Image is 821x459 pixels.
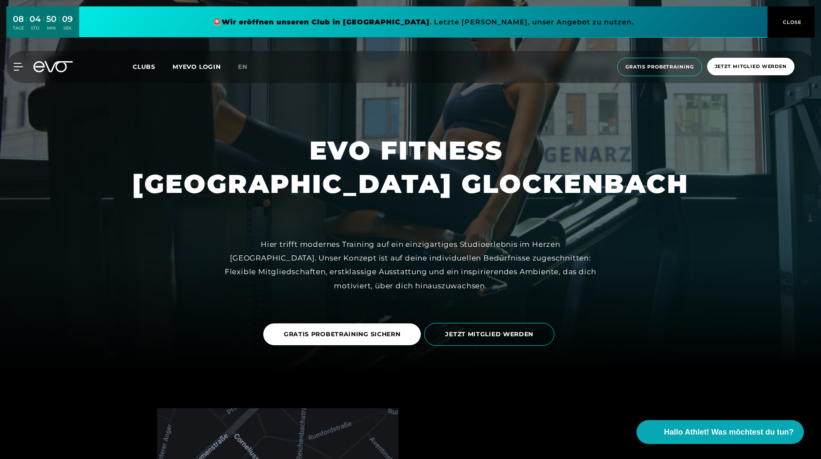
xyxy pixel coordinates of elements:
a: Clubs [133,62,173,71]
span: JETZT MITGLIED WERDEN [445,330,533,339]
div: 08 [13,13,24,25]
div: STD [30,25,41,31]
span: en [238,63,247,71]
button: CLOSE [767,6,815,38]
div: MIN [46,25,57,31]
span: Hallo Athlet! Was möchtest du tun? [664,426,794,438]
span: GRATIS PROBETRAINING SICHERN [284,330,401,339]
a: Jetzt Mitglied werden [705,58,797,76]
div: : [59,14,60,36]
a: JETZT MITGLIED WERDEN [424,317,558,352]
h1: EVO FITNESS [GEOGRAPHIC_DATA] GLOCKENBACH [132,134,689,201]
div: 50 [46,13,57,25]
a: MYEVO LOGIN [173,63,221,71]
div: SEK [62,25,73,31]
a: en [238,62,258,72]
div: : [43,14,44,36]
div: 09 [62,13,73,25]
span: Jetzt Mitglied werden [715,63,787,70]
div: : [26,14,27,36]
span: CLOSE [781,18,802,26]
button: Hallo Athlet! Was möchtest du tun? [637,420,804,444]
a: GRATIS PROBETRAINING SICHERN [263,317,425,352]
div: TAGE [13,25,24,31]
div: Hier trifft modernes Training auf ein einzigartiges Studioerlebnis im Herzen [GEOGRAPHIC_DATA]. U... [218,237,603,293]
div: 04 [30,13,41,25]
span: Gratis Probetraining [625,63,694,71]
a: Gratis Probetraining [615,58,705,76]
span: Clubs [133,63,155,71]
